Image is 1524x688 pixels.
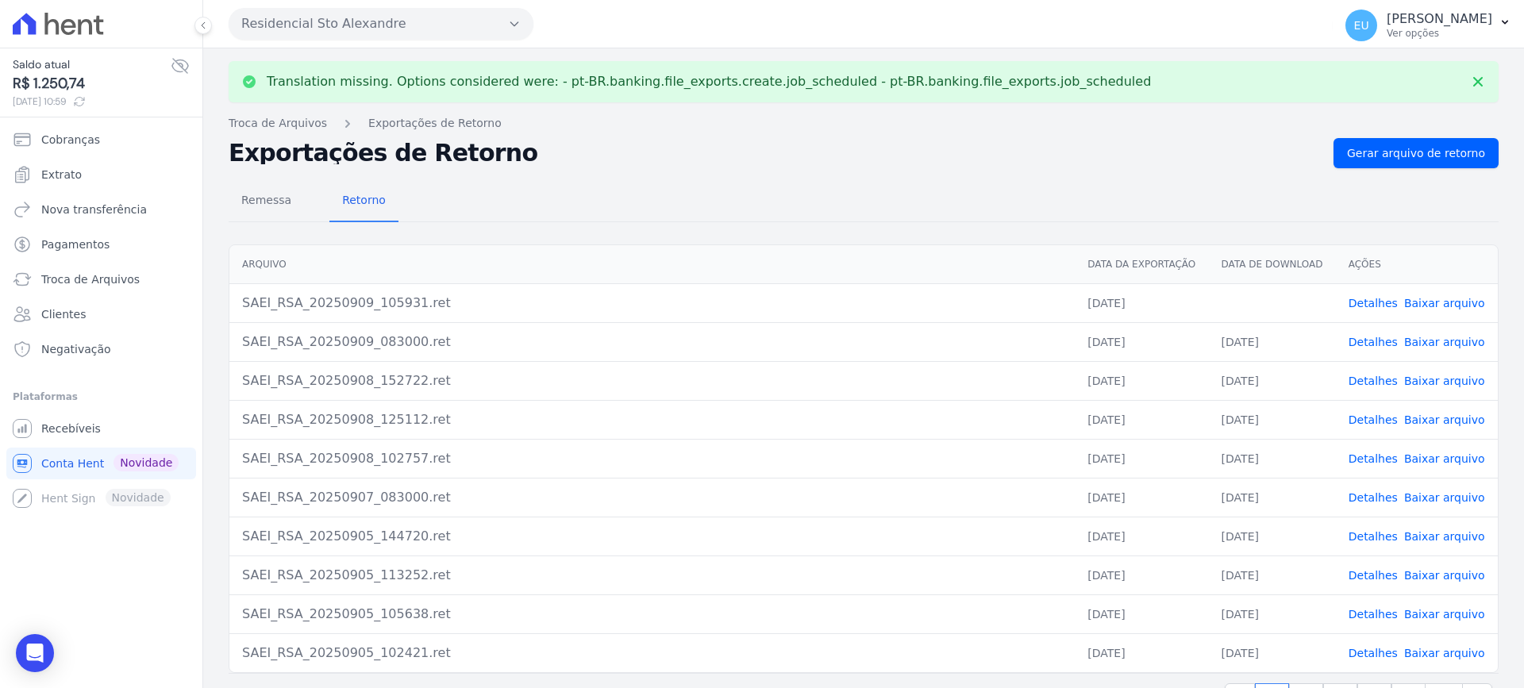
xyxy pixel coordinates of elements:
a: Detalhes [1349,569,1398,582]
th: Data da Exportação [1075,245,1208,284]
td: [DATE] [1075,400,1208,439]
a: Conta Hent Novidade [6,448,196,479]
span: R$ 1.250,74 [13,73,171,94]
a: Detalhes [1349,375,1398,387]
td: [DATE] [1075,439,1208,478]
a: Baixar arquivo [1404,647,1485,659]
th: Ações [1336,245,1498,284]
a: Troca de Arquivos [229,115,327,132]
td: [DATE] [1209,400,1336,439]
td: [DATE] [1209,439,1336,478]
a: Detalhes [1349,452,1398,465]
a: Clientes [6,298,196,330]
td: [DATE] [1209,555,1336,594]
a: Retorno [329,181,398,222]
td: [DATE] [1209,517,1336,555]
a: Extrato [6,159,196,190]
a: Detalhes [1349,530,1398,543]
td: [DATE] [1075,478,1208,517]
a: Remessa [229,181,304,222]
a: Detalhes [1349,413,1398,426]
div: SAEI_RSA_20250909_083000.ret [242,332,1062,352]
a: Detalhes [1349,491,1398,504]
div: SAEI_RSA_20250908_152722.ret [242,371,1062,390]
span: EU [1354,20,1369,31]
div: Plataformas [13,387,190,406]
a: Gerar arquivo de retorno [1333,138,1499,168]
td: [DATE] [1075,594,1208,633]
span: Retorno [333,184,395,216]
td: [DATE] [1075,361,1208,400]
td: [DATE] [1075,283,1208,322]
div: SAEI_RSA_20250907_083000.ret [242,488,1062,507]
span: Saldo atual [13,56,171,73]
td: [DATE] [1075,633,1208,672]
p: Translation missing. Options considered were: - pt-BR.banking.file_exports.create.job_scheduled -... [267,74,1151,90]
span: Conta Hent [41,455,104,471]
a: Baixar arquivo [1404,530,1485,543]
td: [DATE] [1209,594,1336,633]
div: SAEI_RSA_20250905_102421.ret [242,644,1062,663]
a: Baixar arquivo [1404,491,1485,504]
div: SAEI_RSA_20250909_105931.ret [242,294,1062,313]
a: Detalhes [1349,647,1398,659]
a: Recebíveis [6,413,196,444]
span: Troca de Arquivos [41,271,140,287]
div: SAEI_RSA_20250905_144720.ret [242,527,1062,546]
div: SAEI_RSA_20250905_113252.ret [242,566,1062,585]
a: Pagamentos [6,229,196,260]
span: Negativação [41,341,111,357]
td: [DATE] [1075,555,1208,594]
span: Cobranças [41,132,100,148]
span: Novidade [114,454,179,471]
p: Ver opções [1387,27,1492,40]
a: Negativação [6,333,196,365]
td: [DATE] [1209,322,1336,361]
th: Data de Download [1209,245,1336,284]
a: Baixar arquivo [1404,413,1485,426]
a: Nova transferência [6,194,196,225]
td: [DATE] [1209,478,1336,517]
nav: Sidebar [13,124,190,514]
span: Pagamentos [41,236,110,252]
td: [DATE] [1075,322,1208,361]
button: EU [PERSON_NAME] Ver opções [1333,3,1524,48]
a: Exportações de Retorno [368,115,502,132]
div: SAEI_RSA_20250908_125112.ret [242,410,1062,429]
nav: Breadcrumb [229,115,1499,132]
a: Baixar arquivo [1404,569,1485,582]
span: Remessa [232,184,301,216]
a: Detalhes [1349,608,1398,621]
h2: Exportações de Retorno [229,142,1321,164]
td: [DATE] [1209,633,1336,672]
a: Baixar arquivo [1404,452,1485,465]
td: [DATE] [1209,361,1336,400]
a: Detalhes [1349,336,1398,348]
button: Residencial Sto Alexandre [229,8,533,40]
div: SAEI_RSA_20250908_102757.ret [242,449,1062,468]
p: [PERSON_NAME] [1387,11,1492,27]
span: Extrato [41,167,82,183]
span: Clientes [41,306,86,322]
span: Nova transferência [41,202,147,217]
a: Baixar arquivo [1404,608,1485,621]
a: Cobranças [6,124,196,156]
a: Baixar arquivo [1404,297,1485,309]
a: Troca de Arquivos [6,263,196,295]
a: Baixar arquivo [1404,375,1485,387]
span: Recebíveis [41,421,101,436]
div: SAEI_RSA_20250905_105638.ret [242,605,1062,624]
span: Gerar arquivo de retorno [1347,145,1485,161]
a: Detalhes [1349,297,1398,309]
th: Arquivo [229,245,1075,284]
td: [DATE] [1075,517,1208,555]
div: Open Intercom Messenger [16,634,54,672]
a: Baixar arquivo [1404,336,1485,348]
span: [DATE] 10:59 [13,94,171,109]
